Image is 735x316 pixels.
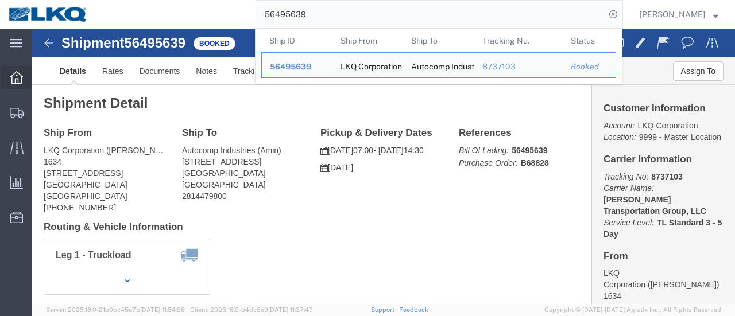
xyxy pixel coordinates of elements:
input: Search for shipment number, reference number [256,1,605,28]
th: Ship From [332,29,404,52]
th: Tracking Nu. [474,29,563,52]
span: 56495639 [270,62,311,71]
div: LKQ Corporation [341,53,396,77]
button: [PERSON_NAME] [639,7,719,21]
span: Jason Voyles [640,8,705,21]
th: Status [563,29,616,52]
span: [DATE] 11:37:47 [268,306,313,313]
table: Search Results [261,29,622,84]
span: Copyright © [DATE]-[DATE] Agistix Inc., All Rights Reserved [544,305,721,315]
a: Feedback [399,306,428,313]
div: Autocomp Industries [411,53,466,77]
iframe: FS Legacy Container [32,29,735,304]
div: Booked [571,61,608,73]
span: [DATE] 11:54:36 [140,306,185,313]
a: Support [371,306,400,313]
img: logo [8,6,88,23]
th: Ship ID [261,29,332,52]
div: 56495639 [270,61,324,73]
span: Server: 2025.16.0-21b0bc45e7b [46,306,185,313]
span: Client: 2025.16.0-b4dc8a9 [190,306,313,313]
div: 8737103 [482,61,555,73]
th: Ship To [403,29,474,52]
